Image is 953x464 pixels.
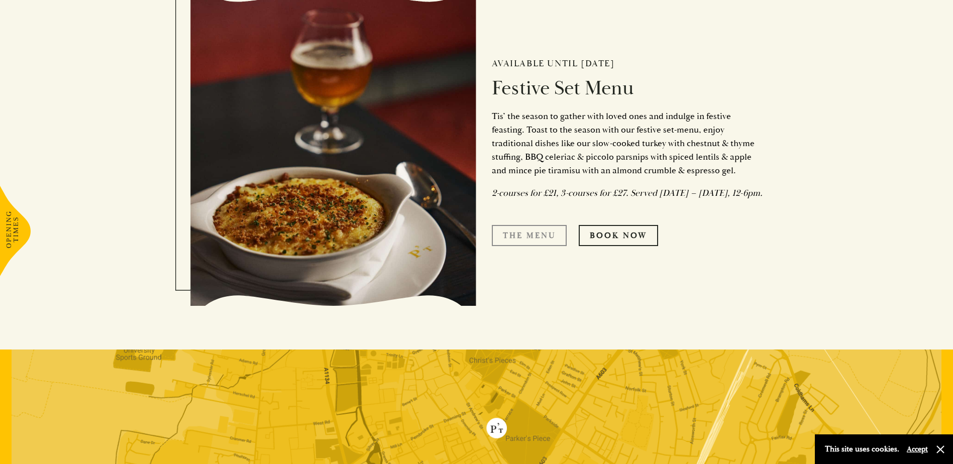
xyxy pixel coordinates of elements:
[935,444,945,454] button: Close and accept
[492,187,763,199] em: 2-courses for £21, 3-courses for £27. Served [DATE] – [DATE], 12-6pm.
[492,109,763,177] p: Tis’ the season to gather with loved ones and indulge in festive feasting. Toast to the season wi...
[492,225,567,246] a: The Menu
[825,442,899,456] p: This site uses cookies.
[492,58,763,69] h2: Available until [DATE]
[579,225,658,246] a: Book Now
[907,444,928,454] button: Accept
[492,76,763,100] h2: Festive Set Menu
